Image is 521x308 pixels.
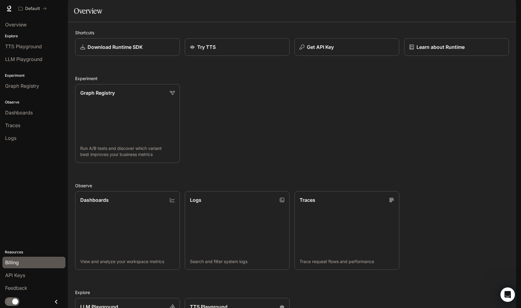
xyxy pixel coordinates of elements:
[75,84,180,163] a: Graph RegistryRun A/B tests and discover which variant best improves your business metrics
[75,75,509,82] h2: Experiment
[185,38,290,56] a: Try TTS
[88,43,143,51] p: Download Runtime SDK
[294,38,399,56] button: Get API Key
[75,38,180,56] a: Download Runtime SDK
[80,89,115,96] p: Graph Registry
[80,259,175,265] p: View and analyze your workspace metrics
[185,191,290,270] a: LogsSearch and filter system logs
[25,6,40,11] p: Default
[307,43,334,51] p: Get API Key
[80,145,175,157] p: Run A/B tests and discover which variant best improves your business metrics
[16,2,49,15] button: All workspaces
[75,289,509,296] h2: Explore
[416,43,465,51] p: Learn about Runtime
[197,43,216,51] p: Try TTS
[300,259,394,265] p: Trace request flows and performance
[75,29,509,36] h2: Shortcuts
[294,191,399,270] a: TracesTrace request flows and performance
[75,191,180,270] a: DashboardsView and analyze your workspace metrics
[190,196,201,204] p: Logs
[500,287,515,302] iframe: Intercom live chat
[80,196,109,204] p: Dashboards
[300,196,315,204] p: Traces
[404,38,509,56] a: Learn about Runtime
[75,182,509,189] h2: Observe
[74,5,102,17] h1: Overview
[190,259,284,265] p: Search and filter system logs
